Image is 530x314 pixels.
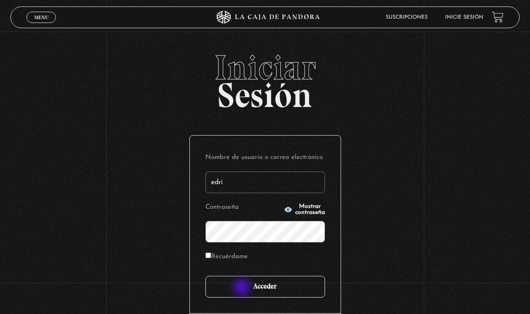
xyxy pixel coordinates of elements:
[205,250,248,264] label: Recuérdame
[10,50,519,106] h2: Sesión
[10,50,519,85] span: Iniciar
[386,15,428,20] a: Suscripciones
[205,276,325,298] input: Acceder
[205,252,211,258] input: Recuérdame
[34,15,49,20] span: Menu
[492,11,504,23] a: View your shopping cart
[284,204,325,216] button: Mostrar contraseña
[31,22,52,28] span: Cerrar
[445,15,483,20] a: Inicie sesión
[295,204,325,216] span: Mostrar contraseña
[205,151,325,165] label: Nombre de usuario o correo electrónico
[205,201,281,214] label: Contraseña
